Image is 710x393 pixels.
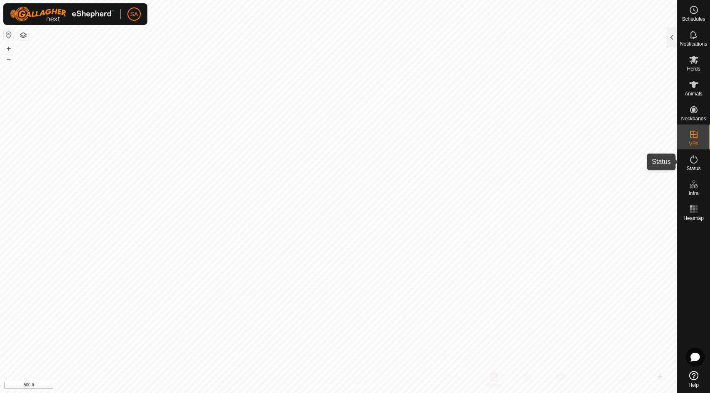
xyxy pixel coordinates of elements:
span: Heatmap [683,216,704,221]
span: VPs [689,141,698,146]
span: Herds [687,66,700,71]
button: Map Layers [18,30,28,40]
a: Privacy Policy [306,382,337,390]
span: Status [686,166,700,171]
a: Help [677,368,710,391]
span: Infra [688,191,698,196]
img: Gallagher Logo [10,7,114,22]
button: Reset Map [4,30,14,40]
span: Neckbands [681,116,706,121]
span: Help [688,383,699,388]
span: Schedules [682,17,705,22]
a: Contact Us [347,382,371,390]
button: – [4,54,14,64]
button: + [4,44,14,54]
span: SA [130,10,138,19]
span: Notifications [680,41,707,46]
span: Animals [685,91,703,96]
